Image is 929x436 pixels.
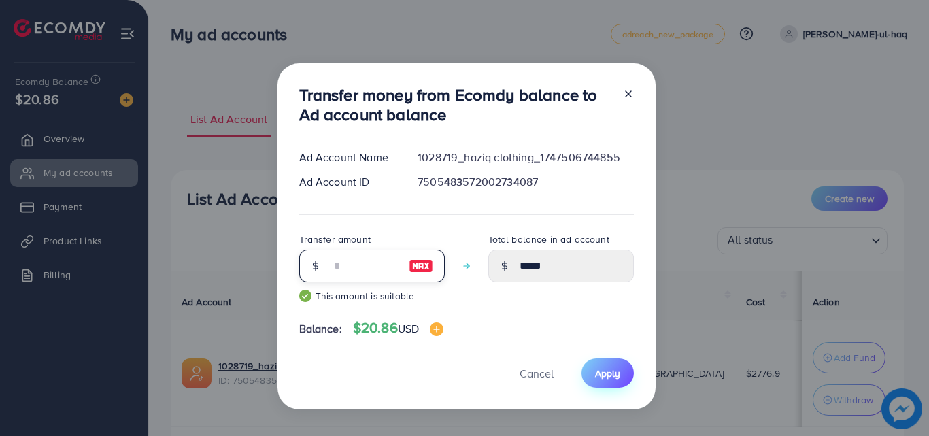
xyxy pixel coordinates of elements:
span: Cancel [520,366,554,381]
h3: Transfer money from Ecomdy balance to Ad account balance [299,85,612,124]
img: image [409,258,433,274]
div: Ad Account Name [288,150,407,165]
h4: $20.86 [353,320,443,337]
label: Transfer amount [299,233,371,246]
span: Apply [595,367,620,380]
label: Total balance in ad account [488,233,609,246]
button: Cancel [503,358,571,388]
div: 1028719_haziq clothing_1747506744855 [407,150,644,165]
img: guide [299,290,311,302]
small: This amount is suitable [299,289,445,303]
span: USD [398,321,419,336]
button: Apply [581,358,634,388]
div: Ad Account ID [288,174,407,190]
div: 7505483572002734087 [407,174,644,190]
img: image [430,322,443,336]
span: Balance: [299,321,342,337]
